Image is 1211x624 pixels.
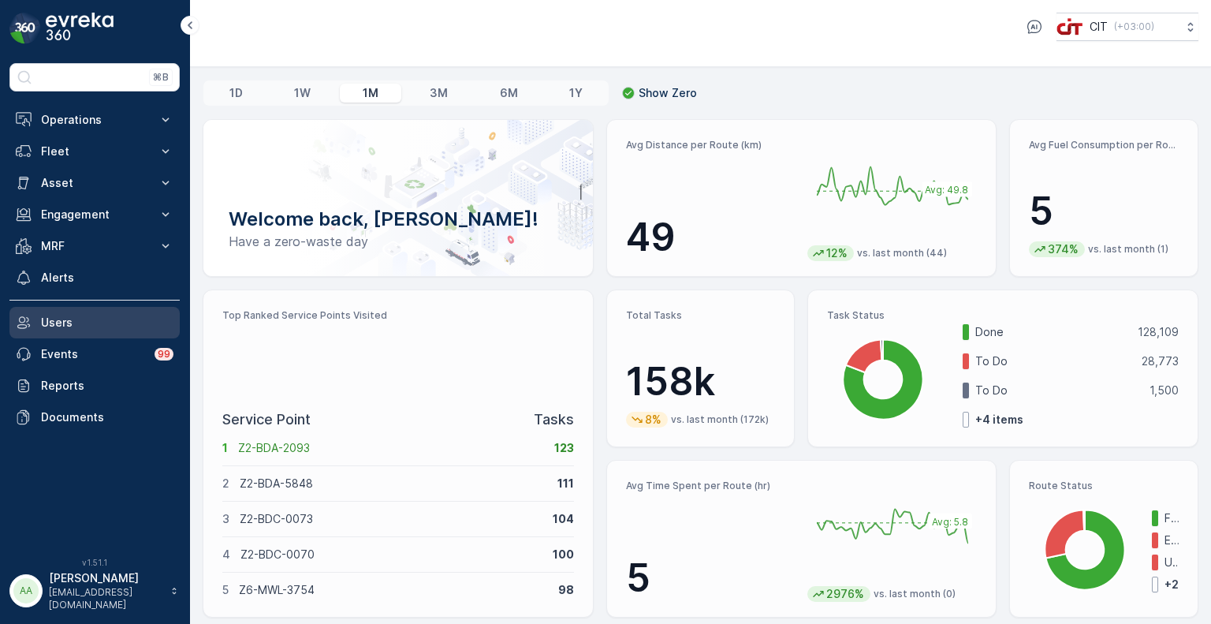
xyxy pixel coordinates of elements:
[222,309,574,322] p: Top Ranked Service Points Visited
[41,238,148,254] p: MRF
[9,307,180,338] a: Users
[534,409,574,431] p: Tasks
[1090,19,1108,35] p: CIT
[41,175,148,191] p: Asset
[1142,353,1179,369] p: 28,773
[222,440,228,456] p: 1
[500,85,518,101] p: 6M
[41,378,173,394] p: Reports
[1150,383,1179,398] p: 1,500
[557,476,574,491] p: 111
[13,578,39,603] div: AA
[1164,577,1181,592] p: + 2
[554,440,574,456] p: 123
[240,476,547,491] p: Z2-BDA-5848
[1114,21,1154,33] p: ( +03:00 )
[643,412,663,428] p: 8%
[626,214,796,261] p: 49
[222,476,229,491] p: 2
[1029,188,1179,235] p: 5
[294,85,311,101] p: 1W
[222,409,311,431] p: Service Point
[41,144,148,159] p: Fleet
[222,511,229,527] p: 3
[41,270,173,286] p: Alerts
[1164,555,1179,570] p: Undispatched
[626,555,796,602] p: 5
[49,570,162,586] p: [PERSON_NAME]
[9,104,180,136] button: Operations
[1088,243,1168,256] p: vs. last month (1)
[1046,241,1080,257] p: 374%
[569,85,583,101] p: 1Y
[41,112,148,128] p: Operations
[41,346,145,362] p: Events
[363,85,378,101] p: 1M
[626,480,796,492] p: Avg Time Spent per Route (hr)
[1164,510,1179,526] p: Finished
[239,582,548,598] p: Z6-MWL-3754
[975,383,1139,398] p: To Do
[9,13,41,44] img: logo
[9,230,180,262] button: MRF
[639,85,697,101] p: Show Zero
[1029,139,1179,151] p: Avg Fuel Consumption per Route (lt)
[874,588,956,600] p: vs. last month (0)
[9,262,180,293] a: Alerts
[240,547,542,562] p: Z2-BDC-0070
[9,338,180,370] a: Events99
[626,139,796,151] p: Avg Distance per Route (km)
[553,511,574,527] p: 104
[9,558,180,567] span: v 1.51.1
[9,570,180,611] button: AA[PERSON_NAME][EMAIL_ADDRESS][DOMAIN_NAME]
[49,586,162,611] p: [EMAIL_ADDRESS][DOMAIN_NAME]
[41,315,173,331] p: Users
[238,440,544,456] p: Z2-BDA-2093
[1138,324,1179,340] p: 128,109
[240,511,542,527] p: Z2-BDC-0073
[975,353,1131,369] p: To Do
[9,199,180,230] button: Engagement
[558,582,574,598] p: 98
[229,207,568,232] p: Welcome back, [PERSON_NAME]!
[9,402,180,433] a: Documents
[553,547,574,562] p: 100
[153,71,169,84] p: ⌘B
[430,85,448,101] p: 3M
[222,582,229,598] p: 5
[827,309,1179,322] p: Task Status
[41,409,173,425] p: Documents
[41,207,148,222] p: Engagement
[626,309,776,322] p: Total Tasks
[825,245,849,261] p: 12%
[671,413,769,426] p: vs. last month (172k)
[975,412,1023,428] p: + 4 items
[1056,13,1198,41] button: CIT(+03:00)
[1056,18,1083,35] img: cit-logo_pOk6rL0.png
[229,85,243,101] p: 1D
[975,324,1127,340] p: Done
[857,247,947,260] p: vs. last month (44)
[222,547,230,562] p: 4
[9,167,180,199] button: Asset
[46,13,114,44] img: logo_dark-DEwI_e13.png
[626,358,776,405] p: 158k
[825,586,866,602] p: 2976%
[1029,480,1179,492] p: Route Status
[9,370,180,402] a: Reports
[157,347,170,361] p: 99
[229,232,568,251] p: Have a zero-waste day
[1164,532,1179,548] p: Expired
[9,136,180,167] button: Fleet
